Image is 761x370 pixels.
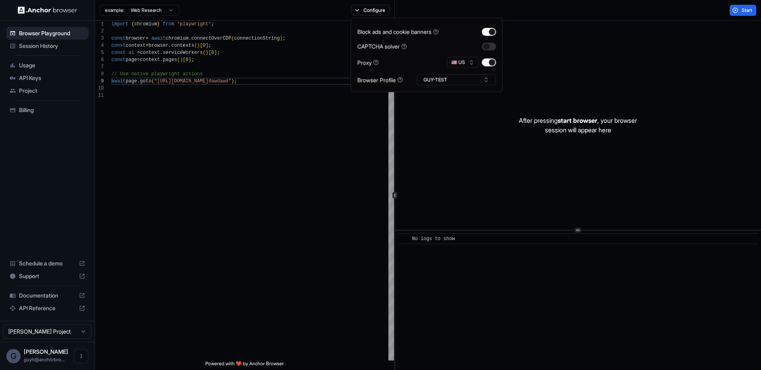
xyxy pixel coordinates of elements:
[95,56,104,63] div: 6
[203,43,205,48] span: 0
[358,58,379,67] div: Proxy
[137,78,140,84] span: .
[203,50,205,55] span: (
[140,78,151,84] span: goto
[191,36,231,41] span: connectOverCDP
[358,28,439,36] div: Block ads and cookie banners
[185,57,188,63] span: 0
[6,59,88,72] div: Usage
[163,21,174,27] span: from
[145,43,148,48] span: =
[19,61,85,69] span: Usage
[95,63,104,71] div: 7
[188,57,191,63] span: ]
[19,106,85,114] span: Billing
[234,36,280,41] span: connectionString
[6,40,88,52] div: Session History
[358,76,403,84] div: Browser Profile
[6,84,88,97] div: Project
[206,50,208,55] span: )
[283,36,285,41] span: ;
[214,50,217,55] span: ]
[19,272,76,280] span: Support
[730,5,756,16] button: Start
[194,43,197,48] span: (
[19,29,85,37] span: Browser Playground
[205,360,284,370] span: Powered with ❤️ by Anchor Browser
[351,5,390,16] button: Configure
[208,78,231,84] span: dawdawd"
[177,21,211,27] span: 'playwright'
[417,74,496,86] button: GUY-TEST
[234,78,237,84] span: ;
[197,43,200,48] span: )
[200,43,203,48] span: [
[145,36,148,41] span: =
[180,57,183,63] span: )
[6,349,21,363] div: G
[171,43,194,48] span: contexts
[402,235,406,243] span: ​
[163,50,203,55] span: serviceWorkers
[95,78,104,85] div: 9
[140,57,160,63] span: context
[24,348,68,355] span: Guy Hayou
[6,302,88,315] div: API Reference
[151,36,166,41] span: await
[111,36,126,41] span: const
[111,57,126,63] span: const
[137,50,140,55] span: =
[19,42,85,50] span: Session History
[412,236,455,242] span: No logs to show
[211,21,214,27] span: ;
[160,50,163,55] span: .
[111,21,128,27] span: import
[95,85,104,92] div: 10
[177,57,180,63] span: (
[111,43,126,48] span: const
[742,7,753,13] span: Start
[231,78,234,84] span: )
[6,104,88,116] div: Billing
[95,92,104,99] div: 11
[231,36,234,41] span: (
[126,36,145,41] span: browser
[111,50,126,55] span: const
[166,36,189,41] span: chromium
[151,78,154,84] span: (
[95,35,104,42] div: 3
[19,87,85,95] span: Project
[95,42,104,49] div: 4
[191,57,194,63] span: ;
[95,28,104,35] div: 2
[19,74,85,82] span: API Keys
[183,57,185,63] span: [
[126,78,137,84] span: page
[160,57,163,63] span: .
[6,27,88,40] div: Browser Playground
[126,57,137,63] span: page
[157,21,160,27] span: }
[128,50,134,55] span: ai
[168,43,171,48] span: .
[447,57,479,68] button: 🇺🇸 US
[24,357,65,362] span: guyh@anchorbrowser.io
[95,21,104,28] div: 1
[19,292,76,299] span: Documentation
[206,43,208,48] span: ]
[217,50,220,55] span: ;
[154,78,208,84] span: "[URL][DOMAIN_NAME]
[188,36,191,41] span: .
[19,304,76,312] span: API Reference
[208,43,211,48] span: ;
[6,72,88,84] div: API Keys
[105,7,124,13] span: example:
[19,259,76,267] span: Schedule a demo
[6,289,88,302] div: Documentation
[95,71,104,78] div: 8
[126,43,145,48] span: context
[74,349,88,363] button: Open menu
[208,50,211,55] span: [
[280,36,283,41] span: )
[163,57,177,63] span: pages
